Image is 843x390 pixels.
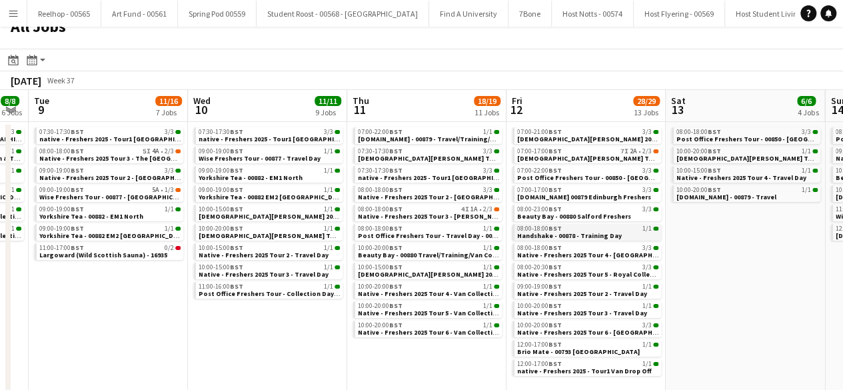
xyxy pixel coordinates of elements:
span: Yorkshire Tea - 00882 - EM1 North [39,212,143,221]
span: 07:30-17:30 [358,167,403,174]
span: 1/1 [642,303,652,309]
div: 11:00-17:00BST0/2Largoward (Wild Scottish Sauna) - 16935 [34,243,183,263]
span: BST [230,166,243,175]
span: 8/8 [1,96,19,106]
a: 10:00-20:00BST1/1Native - Freshers 2025 Tour 5 - Van Collection & Travel Day [358,301,499,317]
span: 1/1 [324,167,333,174]
button: Student Roost - 00568 - [GEOGRAPHIC_DATA] [257,1,429,27]
a: 08:00-18:00BST3/3Native - Freshers 2025 Tour 4 - [GEOGRAPHIC_DATA] [517,243,658,259]
span: 10:00-15:00 [358,264,403,271]
span: 09:00-19:00 [39,206,84,213]
div: 09:00-19:00BST5A•1/3Wise Freshers Tour - 00877 - [GEOGRAPHIC_DATA][PERSON_NAME] [34,185,183,205]
div: 10:00-20:00BST1/1Native - Freshers 2025 Tour 5 - Van Collection & Travel Day [353,301,502,321]
span: Trip.com 00879 Edinburgh Freshers [517,193,651,201]
span: 3/3 [642,264,652,271]
span: Native - Freshers 2025 Tour 6 - Van Collection & Travel Day [358,328,542,337]
a: 10:00-20:00BST1/1[DEMOGRAPHIC_DATA][PERSON_NAME] Tour 1 - 00848 - Travel Day [676,147,818,162]
span: Native - Freshers 2025 Tour 4 - Van Collection & Travel Day [358,289,542,298]
a: 09:00-19:00BST1/1Yorkshire Tea - 00882 - EM1 North [199,166,340,181]
a: 10:00-15:00BST1/1Native - Freshers 2025 Tour 3 - Travel Day [199,263,340,278]
span: 10:00-20:00 [676,148,721,155]
span: Lady Garden Tour 1 - Collection Day - 00848 [199,231,421,240]
span: BST [548,224,562,233]
span: 08:00-23:00 [517,206,562,213]
span: 07:30-17:30 [199,129,243,135]
span: BST [708,147,721,155]
span: BST [548,321,562,329]
span: BST [389,282,403,291]
span: Week 37 [44,75,77,85]
span: 3/3 [642,187,652,193]
span: 1/1 [483,283,492,290]
span: 09:00-19:00 [199,167,243,174]
a: 08:00-18:00BST3/3Native - Freshers 2025 Tour 2 - [GEOGRAPHIC_DATA][PERSON_NAME] [358,185,499,201]
span: 1/1 [324,148,333,155]
a: 10:00-20:00BST1/1Beauty Bay - 00880 Travel/Training/Van Collection [358,243,499,259]
div: 10:00-20:00BST3/3Native - Freshers 2025 Tour 6 - [GEOGRAPHIC_DATA] Day 2 [512,321,661,340]
span: 08:00-18:00 [676,129,721,135]
div: 12:00-17:00BST1/1Brio Mate - 00793 [GEOGRAPHIC_DATA] [512,340,661,359]
span: BST [230,205,243,213]
span: Native - Freshers 2025 Tour 3 - Travel Day [517,309,647,317]
div: 10:00-15:00BST1/1Native - Freshers 2025 Tour 4 - Travel Day [671,166,820,185]
span: Tue [34,95,49,107]
span: 10:00-20:00 [517,303,562,309]
a: 10:00-20:00BST1/1Native - Freshers 2025 Tour 3 - Travel Day [517,301,658,317]
span: Yorkshire Tea - 00882 - EM1 North [199,173,303,182]
span: 9 [32,102,49,117]
a: 10:00-20:00BST1/1[DEMOGRAPHIC_DATA][PERSON_NAME] Tour 1 - Collection Day - 00848 [199,224,340,239]
a: 08:00-20:30BST3/3Native - Freshers 2025 Tour 5 - Royal College of Art Freshers [517,263,658,278]
div: 10:00-15:00BST1/1Native - Freshers 2025 Tour 2 - Travel Day [193,243,343,263]
span: Yorkshire Tea - 00882 EM2 Midlands [199,193,347,201]
span: 1/1 [483,303,492,309]
span: 08:00-18:00 [358,206,403,213]
a: 09:00-19:00BST1/1Yorkshire Tea - 00882 EM2 [GEOGRAPHIC_DATA] [199,185,340,201]
span: Native - Freshers 2025 Tour 5 - Royal College of Art Freshers [517,270,708,279]
button: Host Student Living 00547 [725,1,834,27]
span: 1/1 [165,206,174,213]
span: 09:00-19:00 [39,167,84,174]
a: 08:00-18:00BST3/3Post Office Freshers Tour - 00850 - [GEOGRAPHIC_DATA] [676,127,818,143]
span: 18/19 [474,96,500,106]
span: BST [548,301,562,310]
span: 1/1 [642,341,652,348]
a: 10:00-15:00BST1/1[DEMOGRAPHIC_DATA][PERSON_NAME] 2025 Tour 2 - 00848 - Travel Day [358,263,499,278]
div: 07:30-17:30BST3/3native - Freshers 2025 - Tour1 [GEOGRAPHIC_DATA] [193,127,343,147]
div: 07:00-21:00BST3/3[DEMOGRAPHIC_DATA][PERSON_NAME] 2025 Tour 2 - 00848 - [GEOGRAPHIC_DATA] [512,127,661,147]
span: BST [389,205,403,213]
span: Trip.com - 00879 - Travel [676,193,776,201]
div: 07:00-17:00BST3/3[DOMAIN_NAME] 00879 Edinburgh Freshers [512,185,661,205]
span: BST [389,166,403,175]
span: 3/3 [642,129,652,135]
span: 07:30-17:30 [39,129,84,135]
div: 08:00-20:30BST3/3Native - Freshers 2025 Tour 5 - Royal College of Art Freshers [512,263,661,282]
span: BST [71,127,84,136]
span: 08:00-18:00 [39,148,84,155]
span: 10:00-20:00 [517,322,562,329]
span: Thu [353,95,369,107]
span: 1/1 [642,283,652,290]
span: BST [389,263,403,271]
span: BST [708,185,721,194]
a: 09:00-19:00BST1/1Wise Freshers Tour - 00877 - Travel Day [199,147,340,162]
a: 12:00-17:00BST1/1native - Freshers 2025 - Tour1 Van Drop Off [517,359,658,375]
div: 09:00-19:00BST1/1Yorkshire Tea - 00882 - EM1 North [34,205,183,224]
span: 10:00-20:00 [199,225,243,232]
span: 11/11 [315,96,341,106]
div: 10:00-20:00BST1/1[DOMAIN_NAME] - 00879 - Travel [671,185,820,205]
span: BST [708,127,721,136]
span: 08:00-20:30 [517,264,562,271]
span: 3/3 [802,129,811,135]
div: 08:00-18:00BST3/3Native - Freshers 2025 Tour 4 - [GEOGRAPHIC_DATA] [512,243,661,263]
span: BST [548,359,562,368]
span: 1/1 [642,225,652,232]
span: 10 [191,102,211,117]
span: Lady Garden 2025 Tour 2 - 00848 - Travel Day [358,270,581,279]
div: 09:00-19:00BST1/1Yorkshire Tea - 00882 EM2 [GEOGRAPHIC_DATA] [34,224,183,243]
span: 08:00-18:00 [517,245,562,251]
span: 07:00-22:00 [358,129,403,135]
span: Native - Freshers 2025 Tour 4 - Travel Day [676,173,806,182]
div: 07:30-17:30BST3/3[DEMOGRAPHIC_DATA][PERSON_NAME] Tour 1 - 00848 - [GEOGRAPHIC_DATA][PERSON_NAME] [353,147,502,166]
span: 1A [470,206,478,213]
span: 4I [461,206,469,213]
